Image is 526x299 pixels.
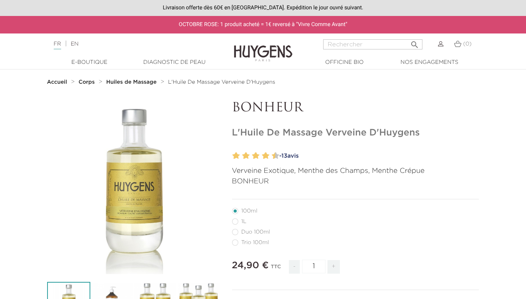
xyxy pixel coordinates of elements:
[234,150,240,162] label: 2
[232,176,479,187] p: BONHEUR
[273,150,279,162] label: 10
[410,38,419,47] i: 
[106,79,158,85] a: Huiles de Massage
[277,150,479,162] a: -13avis
[271,259,281,280] div: TTC
[79,79,97,85] a: Corps
[54,41,61,49] a: FR
[231,150,234,162] label: 1
[232,166,479,176] p: Verveine Exotique, Menthe des Champs, Menthe Crépue
[250,150,253,162] label: 5
[51,58,128,67] a: E-Boutique
[50,39,213,49] div: |
[408,37,422,47] button: 
[241,150,243,162] label: 3
[260,150,263,162] label: 7
[244,150,250,162] label: 4
[323,39,422,49] input: Rechercher
[232,261,269,270] span: 24,90 €
[79,79,95,85] strong: Corps
[135,58,213,67] a: Diagnostic de peau
[281,153,287,159] span: 13
[106,79,157,85] strong: Huiles de Massage
[232,229,280,235] label: Duo 100ml
[254,150,260,162] label: 6
[234,33,292,63] img: Huygens
[270,150,273,162] label: 9
[463,41,471,47] span: (0)
[327,260,340,274] span: +
[306,58,384,67] a: Officine Bio
[47,79,69,85] a: Accueil
[289,260,300,274] span: -
[302,260,325,273] input: Quantité
[232,127,479,139] h1: L'Huile De Massage Verveine D'Huygens
[232,208,267,214] label: 100ml
[47,79,67,85] strong: Accueil
[232,101,479,116] p: BONHEUR
[264,150,269,162] label: 8
[391,58,468,67] a: Nos engagements
[232,239,278,246] label: Trio 100ml
[70,41,78,47] a: EN
[168,79,275,85] a: L'Huile De Massage Verveine D'Huygens
[232,218,256,225] label: 1L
